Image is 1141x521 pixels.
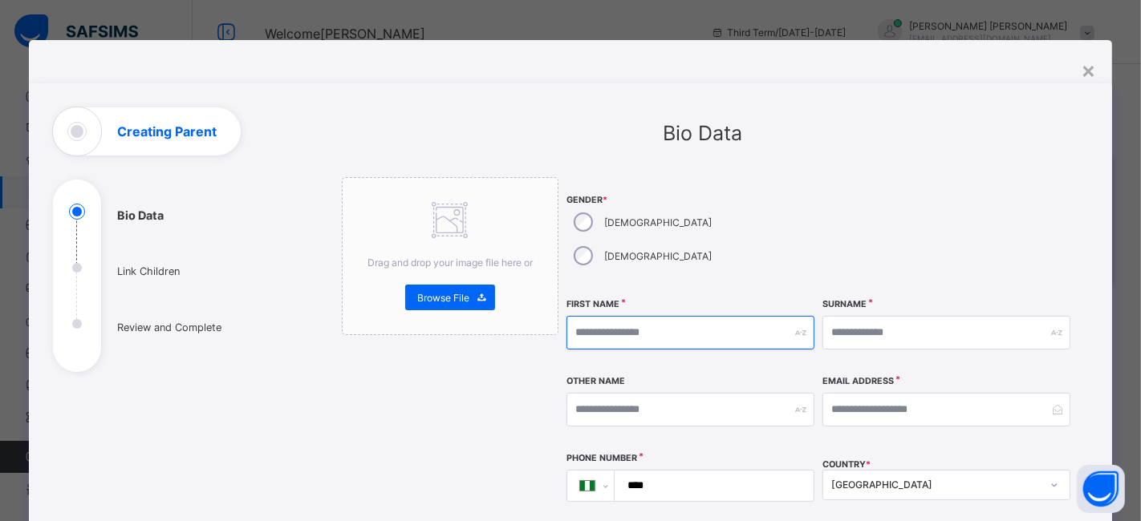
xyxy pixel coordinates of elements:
span: Drag and drop your image file here or [367,256,533,269]
span: Bio Data [663,121,742,145]
label: Phone Number [566,453,637,463]
label: Email Address [822,376,894,386]
label: First Name [566,299,619,309]
label: [DEMOGRAPHIC_DATA] [604,216,712,228]
label: Other Name [566,376,625,386]
label: Surname [822,299,867,309]
h1: Creating Parent [117,125,217,138]
button: Open asap [1077,465,1125,513]
span: Browse File [417,292,469,304]
div: × [1081,56,1096,83]
div: [GEOGRAPHIC_DATA] [831,479,1041,491]
span: COUNTRY [822,459,871,470]
div: Drag and drop your image file here orBrowse File [342,177,558,335]
label: [DEMOGRAPHIC_DATA] [604,250,712,262]
span: Gender [566,195,814,205]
